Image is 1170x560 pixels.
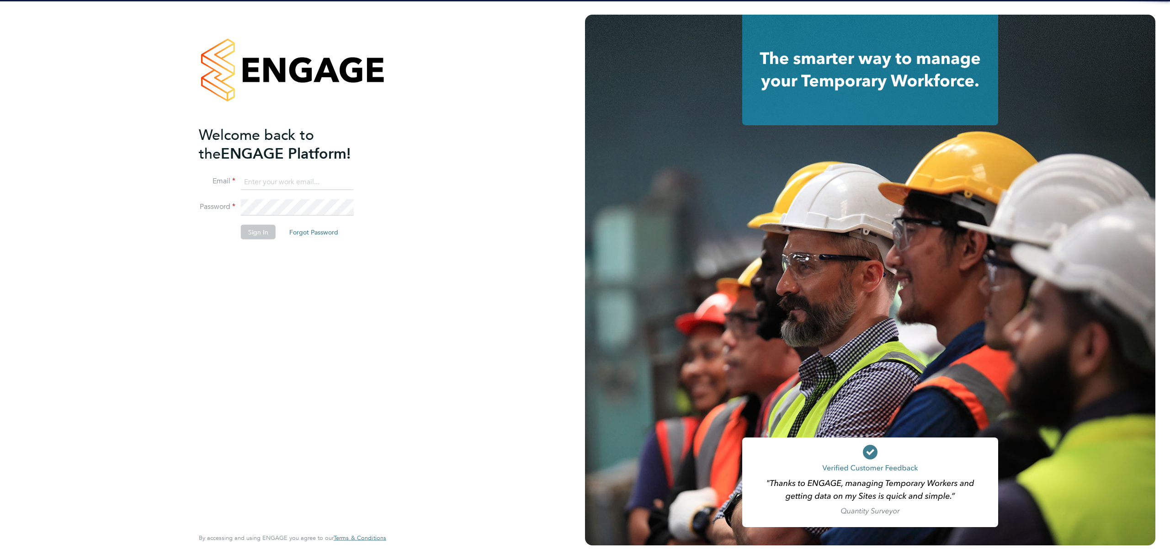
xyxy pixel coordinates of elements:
button: Sign In [241,225,276,240]
span: Welcome back to the [199,126,314,162]
a: Terms & Conditions [334,534,386,542]
label: Password [199,202,235,212]
span: By accessing and using ENGAGE you agree to our [199,534,386,542]
input: Enter your work email... [241,174,354,190]
button: Forgot Password [282,225,346,240]
label: Email [199,176,235,186]
h2: ENGAGE Platform! [199,125,377,163]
